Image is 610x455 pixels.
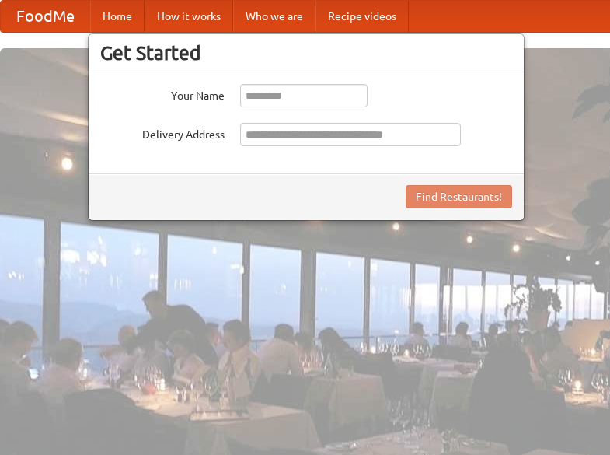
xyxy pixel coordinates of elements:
[145,1,233,32] a: How it works
[233,1,315,32] a: Who we are
[315,1,409,32] a: Recipe videos
[100,84,225,103] label: Your Name
[100,41,512,65] h3: Get Started
[1,1,90,32] a: FoodMe
[90,1,145,32] a: Home
[100,123,225,142] label: Delivery Address
[406,185,512,208] button: Find Restaurants!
